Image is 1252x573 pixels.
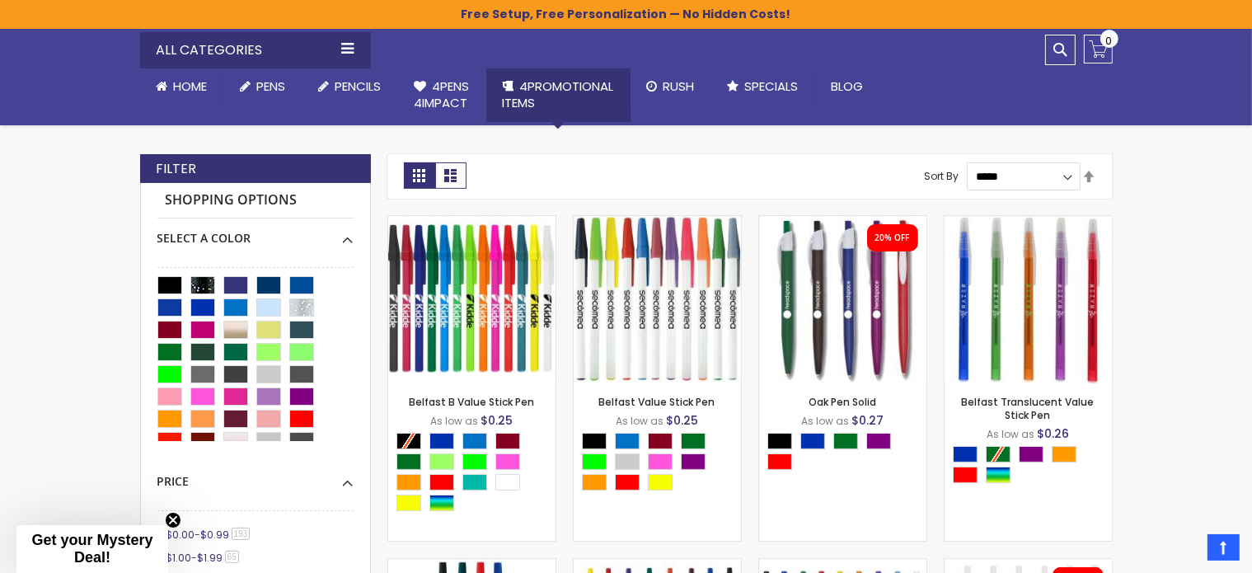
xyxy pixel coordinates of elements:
[486,68,631,122] a: 4PROMOTIONALITEMS
[388,216,556,383] img: Belfast B Value Stick Pen
[462,433,487,449] div: Blue Light
[495,474,520,491] div: White
[833,433,858,449] div: Green
[1037,425,1069,442] span: $0.26
[945,558,1112,572] a: Oak Pen
[875,232,910,244] div: 20% OFF
[809,395,876,409] a: Oak Pen Solid
[582,474,607,491] div: Orange
[495,433,520,449] div: Burgundy
[711,68,815,105] a: Specials
[759,558,926,572] a: Custom Cambria Plastic Retractable Ballpoint Pen - Monochromatic Body Color
[481,412,513,429] span: $0.25
[140,68,224,105] a: Home
[388,558,556,572] a: Corporate Promo Stick Pen
[31,532,152,566] span: Get your Mystery Deal!
[832,77,864,95] span: Blog
[429,453,454,470] div: Green Light
[745,77,799,95] span: Specials
[767,453,792,470] div: Red
[599,395,715,409] a: Belfast Value Stick Pen
[165,512,181,528] button: Close teaser
[582,453,607,470] div: Lime Green
[615,433,640,449] div: Blue Light
[302,68,398,105] a: Pencils
[574,558,741,572] a: Contender Pen
[648,474,673,491] div: Yellow
[1019,446,1043,463] div: Purple
[945,215,1112,229] a: Belfast Translucent Value Stick Pen
[495,453,520,470] div: Pink
[409,395,534,409] a: Belfast B Value Stick Pen
[924,169,959,183] label: Sort By
[574,216,741,383] img: Belfast Value Stick Pen
[462,453,487,470] div: Lime Green
[335,77,382,95] span: Pencils
[429,495,454,511] div: Assorted
[953,446,1112,487] div: Select A Color
[257,77,286,95] span: Pens
[986,467,1011,483] div: Assorted
[174,77,208,95] span: Home
[962,395,1095,422] a: Belfast Translucent Value Stick Pen
[681,433,706,449] div: Green
[162,528,256,542] a: $0.00-$0.99193
[851,412,884,429] span: $0.27
[582,433,741,495] div: Select A Color
[1207,534,1240,561] a: Top
[157,183,354,218] strong: Shopping Options
[759,216,926,383] img: Oak Pen Solid
[616,414,664,428] span: As low as
[801,414,849,428] span: As low as
[800,433,825,449] div: Blue
[398,68,486,122] a: 4Pens4impact
[503,77,614,111] span: 4PROMOTIONAL ITEMS
[430,414,478,428] span: As low as
[1052,446,1076,463] div: Orange
[396,433,556,515] div: Select A Color
[157,462,354,490] div: Price
[225,551,239,563] span: 65
[388,215,556,229] a: Belfast B Value Stick Pen
[162,551,245,565] a: $1.00-$1.9965
[396,474,421,491] div: Orange
[945,216,1112,383] img: Belfast Translucent Value Stick Pen
[582,433,607,449] div: Black
[987,427,1034,441] span: As low as
[664,77,695,95] span: Rush
[759,215,926,229] a: Oak Pen Solid
[157,160,197,178] strong: Filter
[666,412,698,429] span: $0.25
[1084,35,1113,63] a: 0
[648,453,673,470] div: Pink
[1106,33,1113,49] span: 0
[415,77,470,111] span: 4Pens 4impact
[166,551,192,565] span: $1.00
[224,68,302,105] a: Pens
[396,495,421,511] div: Yellow
[767,433,926,474] div: Select A Color
[157,218,354,247] div: Select A Color
[429,474,454,491] div: Red
[198,551,223,565] span: $1.99
[767,433,792,449] div: Black
[140,32,371,68] div: All Categories
[615,453,640,470] div: Grey Light
[201,528,230,542] span: $0.99
[815,68,880,105] a: Blog
[166,528,195,542] span: $0.00
[462,474,487,491] div: Teal
[396,453,421,470] div: Green
[866,433,891,449] div: Purple
[429,433,454,449] div: Blue
[232,528,251,540] span: 193
[404,162,435,189] strong: Grid
[574,215,741,229] a: Belfast Value Stick Pen
[631,68,711,105] a: Rush
[615,474,640,491] div: Red
[681,453,706,470] div: Purple
[16,525,168,573] div: Get your Mystery Deal!Close teaser
[953,467,978,483] div: Red
[648,433,673,449] div: Burgundy
[953,446,978,463] div: Blue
